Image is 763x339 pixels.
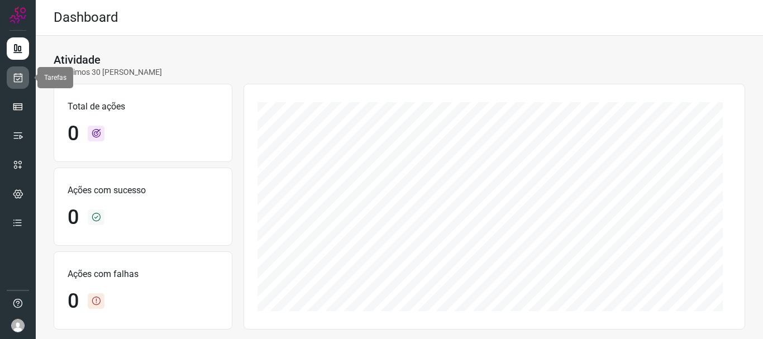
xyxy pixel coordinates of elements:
[44,74,66,82] span: Tarefas
[11,319,25,332] img: avatar-user-boy.jpg
[68,289,79,313] h1: 0
[9,7,26,23] img: Logo
[68,268,218,281] p: Ações com falhas
[54,53,101,66] h3: Atividade
[68,206,79,230] h1: 0
[68,100,218,113] p: Total de ações
[68,184,218,197] p: Ações com sucesso
[68,122,79,146] h1: 0
[54,9,118,26] h2: Dashboard
[54,66,162,78] p: Últimos 30 [PERSON_NAME]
